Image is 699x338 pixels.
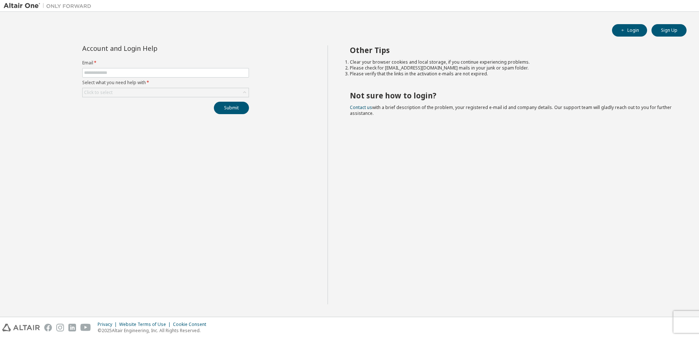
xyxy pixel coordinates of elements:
li: Please check for [EMAIL_ADDRESS][DOMAIN_NAME] mails in your junk or spam folder. [350,65,674,71]
a: Contact us [350,104,372,110]
p: © 2025 Altair Engineering, Inc. All Rights Reserved. [98,327,211,334]
h2: Not sure how to login? [350,91,674,100]
img: altair_logo.svg [2,324,40,331]
li: Please verify that the links in the activation e-mails are not expired. [350,71,674,77]
img: instagram.svg [56,324,64,331]
img: Altair One [4,2,95,10]
li: Clear your browser cookies and local storage, if you continue experiencing problems. [350,59,674,65]
div: Click to select [84,90,113,95]
div: Cookie Consent [173,322,211,327]
div: Account and Login Help [82,45,216,51]
label: Select what you need help with [82,80,249,86]
img: youtube.svg [80,324,91,331]
button: Sign Up [651,24,687,37]
img: facebook.svg [44,324,52,331]
div: Privacy [98,322,119,327]
span: with a brief description of the problem, your registered e-mail id and company details. Our suppo... [350,104,672,116]
label: Email [82,60,249,66]
div: Website Terms of Use [119,322,173,327]
img: linkedin.svg [68,324,76,331]
button: Login [612,24,647,37]
button: Submit [214,102,249,114]
div: Click to select [83,88,249,97]
h2: Other Tips [350,45,674,55]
